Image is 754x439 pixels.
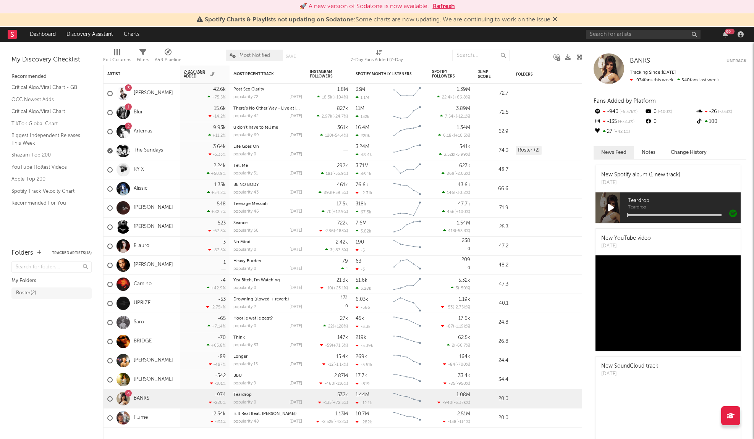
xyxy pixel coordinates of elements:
[11,249,33,258] div: Folders
[134,205,173,211] a: [PERSON_NAME]
[390,237,424,256] svg: Chart title
[723,31,728,37] button: 99+
[233,374,242,378] a: BBU
[134,319,144,326] a: Saro
[209,152,226,157] div: -5.33 %
[134,395,149,402] a: BANKS
[325,286,332,291] span: -10
[233,412,296,416] a: Is It Real (feat. [PERSON_NAME])
[233,190,259,195] div: popularity: 43
[390,179,424,199] svg: Chart title
[478,223,508,232] div: 25.3
[223,260,226,265] div: 1
[516,72,573,77] div: Folders
[310,294,348,313] div: 0
[134,186,147,192] a: Alissic
[337,278,348,283] div: 21.3k
[356,240,364,245] div: 190
[356,221,367,226] div: 7.6M
[233,221,248,225] a: Séance
[233,87,264,92] a: Post Sex Clarity
[11,175,84,183] a: Apple Top 200
[441,305,470,310] div: ( )
[223,240,226,245] div: 3
[322,95,332,100] span: 18.5k
[233,183,259,187] a: BE NO BODY
[356,133,370,138] div: 220k
[458,182,470,187] div: 43.6k
[657,110,672,114] span: -100 %
[390,160,424,179] svg: Chart title
[333,95,347,100] span: +104 %
[52,251,92,255] button: Tracked Artists(18)
[628,196,741,205] span: Teardrop
[478,89,508,98] div: 72.7
[432,256,470,274] div: 0
[11,119,84,128] a: TikTok Global Chart
[333,172,347,176] span: -55.9 %
[299,2,429,11] div: 🚀 A new version of Sodatone is now available.
[11,287,92,299] a: Roster(2)
[447,172,455,176] span: 869
[233,229,259,233] div: popularity: 50
[356,144,369,149] div: 3.24M
[207,209,226,214] div: +82.7 %
[233,393,252,397] a: Teardrop
[11,95,84,104] a: OCC Newest Adds
[290,286,302,290] div: [DATE]
[336,240,348,245] div: 2.42k
[233,248,256,252] div: popularity: 0
[333,248,347,252] span: -87.5 %
[356,190,372,195] div: -2.31k
[213,87,226,92] div: 42.6k
[356,114,369,119] div: 132k
[207,171,226,176] div: +50.9 %
[233,107,302,111] div: There’s No Other Way - Live at Wembley Stadium
[208,228,226,233] div: -67.3 %
[478,261,508,270] div: 48.2
[618,110,638,114] span: -6.37k %
[459,297,470,302] div: 1.19k
[184,69,208,79] span: 7-Day Fans Added
[233,316,273,321] a: Hoor je wat je zegt?
[455,153,469,157] span: -5.99 %
[601,171,680,179] div: New Spotify album (1 new track)
[644,117,695,127] div: 0
[322,115,332,119] span: 2.97k
[24,27,61,42] a: Dashboard
[233,133,259,137] div: popularity: 69
[437,95,470,100] div: ( )
[134,338,152,345] a: BRIDGE
[351,46,408,68] div: 7-Day Fans Added (7-Day Fans Added)
[337,87,348,92] div: 1.8M
[206,305,226,310] div: -2.75k %
[213,125,226,130] div: 9.93k
[290,114,302,118] div: [DATE]
[457,115,469,119] span: -12.1 %
[461,257,470,262] div: 209
[134,300,150,307] a: UPRIZE
[134,415,148,421] a: Flume
[444,153,454,157] span: 3.52k
[217,202,226,207] div: 548
[233,221,302,225] div: Séance
[310,69,337,79] div: Instagram Followers
[356,259,361,264] div: 63
[725,29,735,34] div: 99 +
[320,286,348,291] div: ( )
[11,261,92,273] input: Search for folders...
[134,109,143,116] a: Blur
[134,357,173,364] a: [PERSON_NAME]
[458,278,470,283] div: 5.32k
[442,209,470,214] div: ( )
[233,145,302,149] div: Life Goes On
[594,98,656,104] span: Fans Added by Platform
[630,70,676,75] span: Tracking Since: [DATE]
[356,106,364,111] div: 11M
[233,171,258,176] div: popularity: 51
[11,163,84,171] a: YouTube Hottest Videos
[233,107,338,111] a: There’s No Other Way - Live at [GEOGRAPHIC_DATA]
[233,278,280,282] a: Yea Bitch, I'm Watching
[11,107,84,116] a: Critical Algo/Viral Chart
[205,17,550,23] span: : Some charts are now updating. We are continuing to work on the issue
